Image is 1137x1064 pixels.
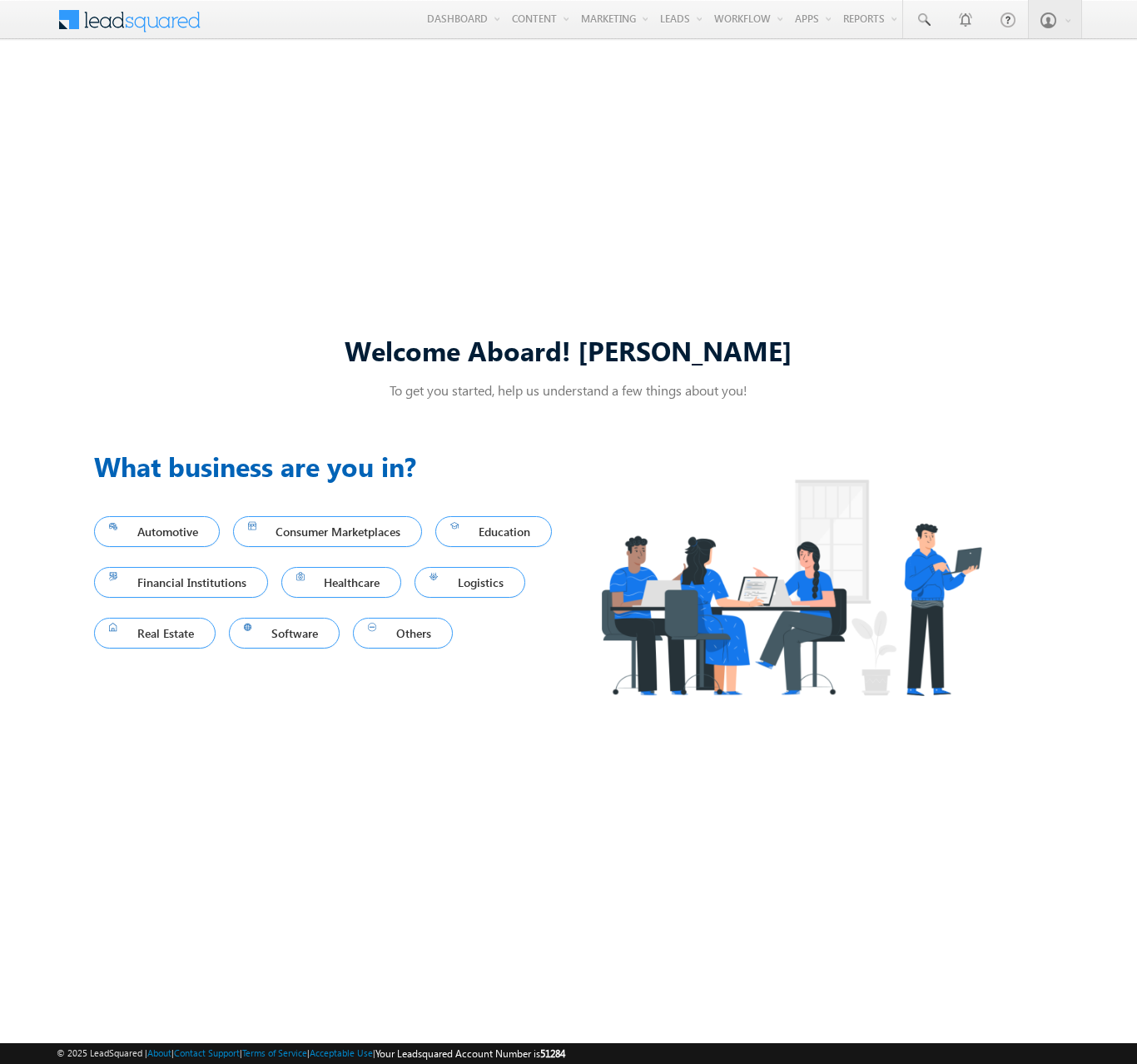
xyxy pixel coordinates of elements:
span: Financial Institutions [109,571,253,594]
a: Terms of Service [242,1047,307,1058]
a: Acceptable Use [310,1047,373,1058]
span: Consumer Marketplaces [248,520,408,543]
span: Your Leadsquared Account Number is [375,1047,565,1060]
a: Contact Support [174,1047,240,1058]
span: Healthcare [296,571,387,594]
span: Education [450,520,537,543]
div: Welcome Aboard! [PERSON_NAME] [94,332,1043,368]
p: To get you started, help us understand a few things about you! [94,381,1043,399]
h3: What business are you in? [94,446,568,486]
span: Logistics [429,571,510,594]
img: Industry.png [568,446,1013,728]
span: Automotive [109,520,205,543]
span: © 2025 LeadSquared | | | | | [57,1046,565,1062]
span: 51284 [540,1047,565,1060]
span: Software [244,622,325,644]
span: Real Estate [109,622,201,644]
span: Others [368,622,438,644]
a: About [147,1047,171,1058]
